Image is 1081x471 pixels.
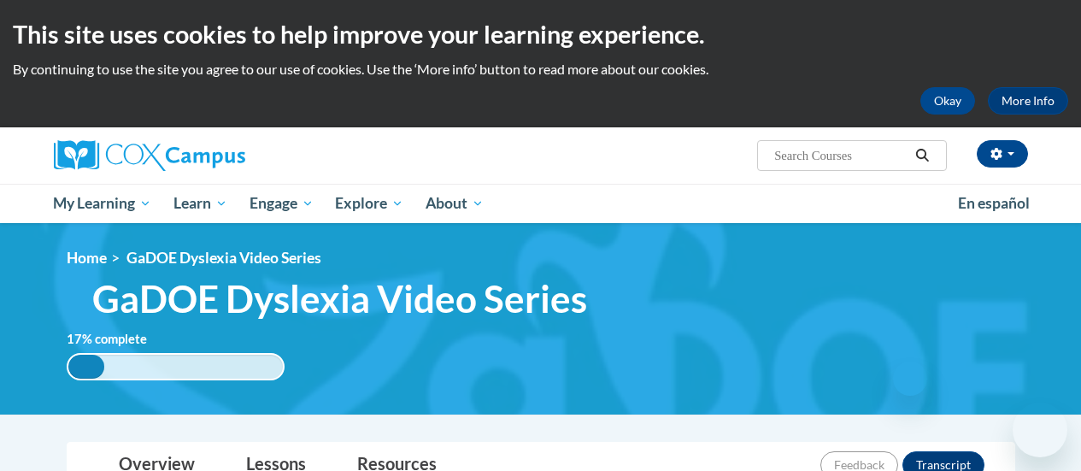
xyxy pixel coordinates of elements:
[988,87,1068,115] a: More Info
[68,355,105,379] div: 17%
[335,193,403,214] span: Explore
[54,140,245,171] img: Cox Campus
[426,193,484,214] span: About
[173,193,227,214] span: Learn
[43,184,163,223] a: My Learning
[414,184,495,223] a: About
[41,184,1041,223] div: Main menu
[893,362,927,396] iframe: Close message
[92,276,587,321] span: GaDOE Dyslexia Video Series
[13,17,1068,51] h2: This site uses cookies to help improve your learning experience.
[126,249,321,267] span: GaDOE Dyslexia Video Series
[909,145,935,166] button: Search
[958,194,1030,212] span: En español
[67,249,107,267] a: Home
[250,193,314,214] span: Engage
[324,184,414,223] a: Explore
[1013,403,1067,457] iframe: Button to launch messaging window
[53,193,151,214] span: My Learning
[977,140,1028,168] button: Account Settings
[773,145,909,166] input: Search Courses
[67,332,82,346] span: 17
[13,60,1068,79] p: By continuing to use the site you agree to our use of cookies. Use the ‘More info’ button to read...
[162,184,238,223] a: Learn
[947,185,1041,221] a: En español
[67,330,165,349] label: % complete
[238,184,325,223] a: Engage
[54,140,361,171] a: Cox Campus
[920,87,975,115] button: Okay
